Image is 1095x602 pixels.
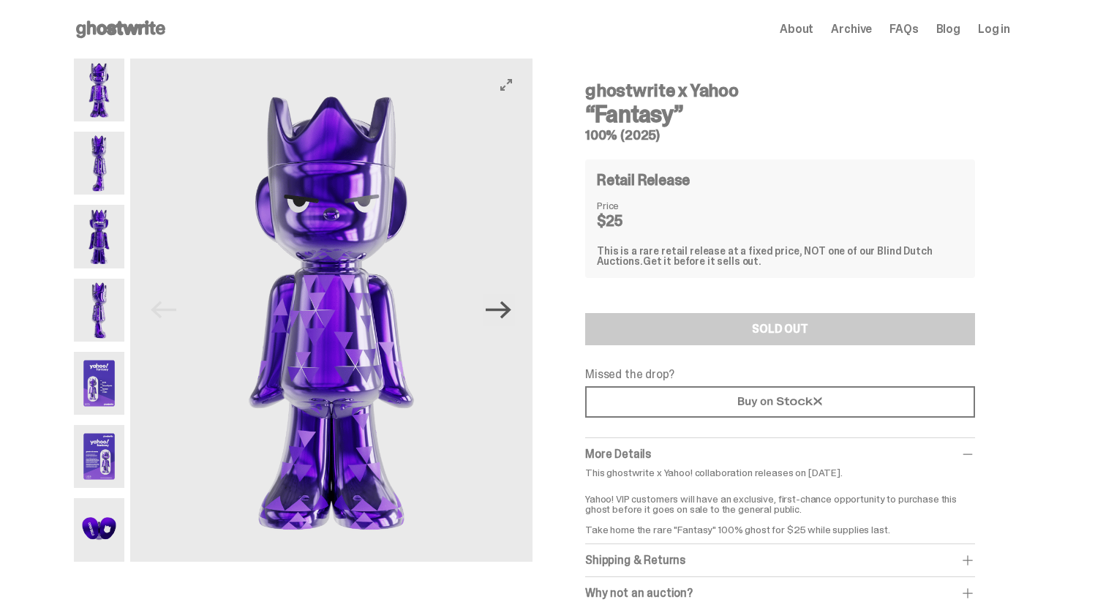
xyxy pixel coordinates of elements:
[585,82,975,99] h4: ghostwrite x Yahoo
[597,200,670,211] dt: Price
[597,214,670,228] dd: $25
[585,484,975,535] p: Yahoo! VIP customers will have an exclusive, first-chance opportunity to purchase this ghost befo...
[130,59,533,562] img: Yahoo-HG---1.png
[74,352,124,415] img: Yahoo-HG---5.png
[74,132,124,195] img: Yahoo-HG---2.png
[483,294,515,326] button: Next
[585,586,975,601] div: Why not an auction?
[831,23,872,35] a: Archive
[597,246,963,266] div: This is a rare retail release at a fixed price, NOT one of our Blind Dutch Auctions.
[597,173,690,187] h4: Retail Release
[585,313,975,345] button: SOLD OUT
[585,369,975,380] p: Missed the drop?
[585,129,975,142] h5: 100% (2025)
[752,323,808,335] div: SOLD OUT
[585,102,975,126] h3: “Fantasy”
[780,23,813,35] a: About
[643,255,761,268] span: Get it before it sells out.
[74,498,124,561] img: Yahoo-HG---7.png
[585,553,975,568] div: Shipping & Returns
[889,23,918,35] a: FAQs
[978,23,1010,35] a: Log in
[74,205,124,268] img: Yahoo-HG---3.png
[585,446,651,462] span: More Details
[497,76,515,94] button: View full-screen
[585,467,975,478] p: This ghostwrite x Yahoo! collaboration releases on [DATE].
[74,59,124,121] img: Yahoo-HG---1.png
[74,279,124,342] img: Yahoo-HG---4.png
[936,23,960,35] a: Blog
[74,425,124,488] img: Yahoo-HG---6.png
